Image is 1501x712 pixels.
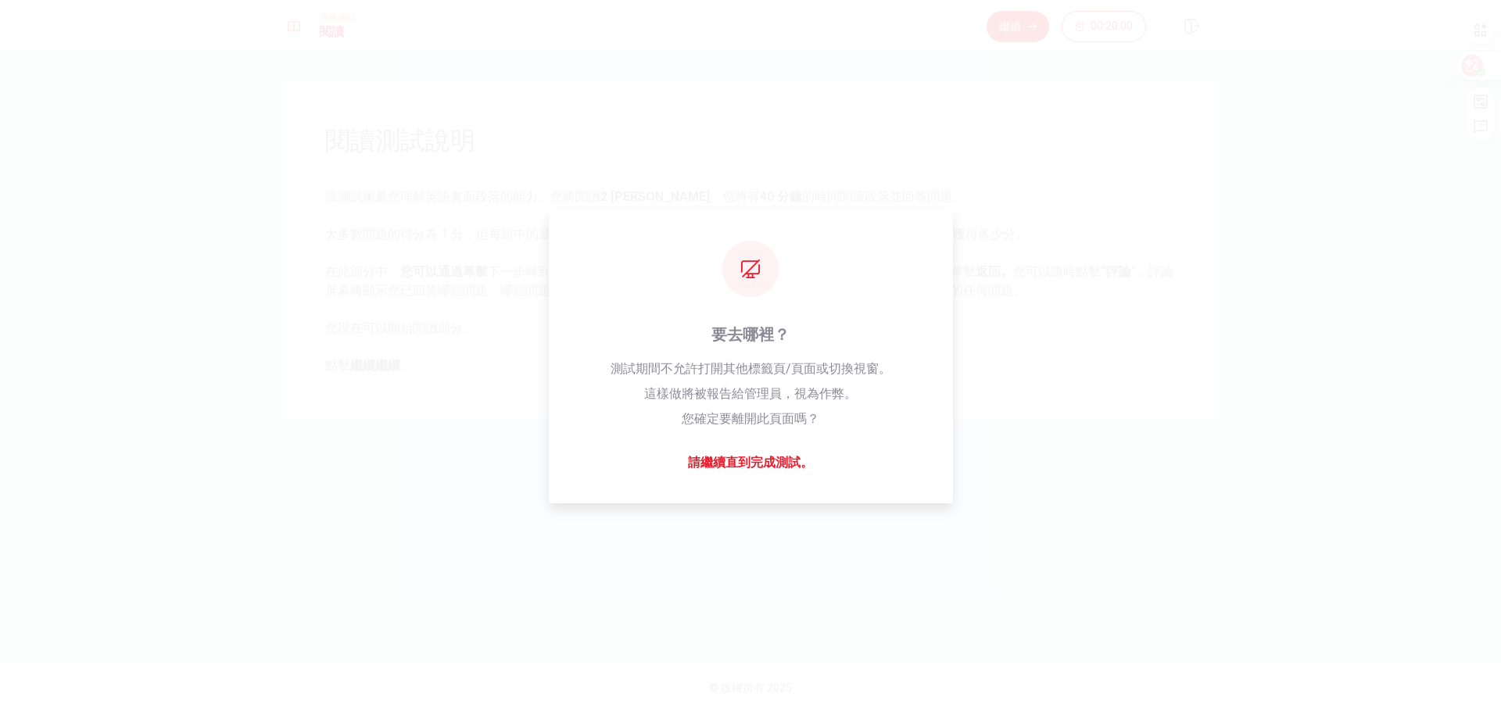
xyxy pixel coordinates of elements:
[1091,20,1133,33] span: 00:20:00
[1101,264,1131,279] b: “評論
[600,189,710,204] b: 2 [PERSON_NAME]
[325,227,1028,242] font: 大多數問題的得分為 1 分，但每組中的最後一個問題的得分超過 1 分。說明表明如果問題價值超過 1 分，您可能會獲得多少分。
[976,264,1013,279] b: 返回。
[760,189,802,204] b: 40 分鐘
[319,12,356,23] font: 等級測試
[325,264,1173,298] font: 在此部分中， 下一步轉到下一個問題。您可以跳過問題並稍後返回。如果您想返回之前的問題，請單擊 您可以隨時點擊 ”，評論屏幕將顯示您已回答哪些問題，哪些問題尚未回答。從此複習屏幕中，您可以直接轉到...
[350,358,400,373] b: 繼續繼續
[325,320,475,335] font: 您現在可以開始閱讀部分。
[325,358,413,373] font: 點擊 。
[325,189,965,204] font: 該測試衡量您理解英語書面段落的能力。您將閱讀 。您將有 的時間閱讀段落並回答問題。
[999,20,1021,33] font: 繼續
[400,264,488,279] b: 您可以通過單擊
[319,24,344,39] font: 閱讀
[709,682,792,694] font: © 版權所有 2025
[987,11,1049,42] button: 繼續
[1062,11,1146,42] button: 00:20:00
[325,126,475,156] font: 閱讀測試說明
